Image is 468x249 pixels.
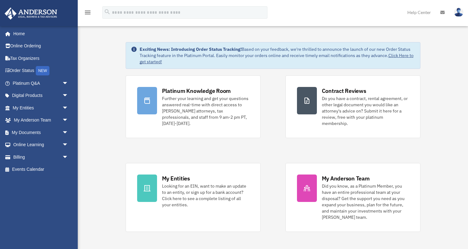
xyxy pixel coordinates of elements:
[4,52,78,65] a: Tax Organizers
[140,46,415,65] div: Based on your feedback, we're thrilled to announce the launch of our new Order Status Tracking fe...
[322,183,409,220] div: Did you know, as a Platinum Member, you have an entire professional team at your disposal? Get th...
[4,102,78,114] a: My Entitiesarrow_drop_down
[84,9,91,16] i: menu
[62,114,75,127] span: arrow_drop_down
[4,77,78,89] a: Platinum Q&Aarrow_drop_down
[162,95,249,127] div: Further your learning and get your questions answered real-time with direct access to [PERSON_NAM...
[126,75,261,138] a: Platinum Knowledge Room Further your learning and get your questions answered real-time with dire...
[4,40,78,52] a: Online Ordering
[36,66,49,75] div: NEW
[4,139,78,151] a: Online Learningarrow_drop_down
[62,102,75,114] span: arrow_drop_down
[454,8,463,17] img: User Pic
[285,75,420,138] a: Contract Reviews Do you have a contract, rental agreement, or other legal document you would like...
[62,139,75,151] span: arrow_drop_down
[285,163,420,232] a: My Anderson Team Did you know, as a Platinum Member, you have an entire professional team at your...
[3,7,59,20] img: Anderson Advisors Platinum Portal
[4,65,78,77] a: Order StatusNEW
[4,27,75,40] a: Home
[140,46,242,52] strong: Exciting News: Introducing Order Status Tracking!
[126,163,261,232] a: My Entities Looking for an EIN, want to make an update to an entity, or sign up for a bank accoun...
[62,126,75,139] span: arrow_drop_down
[104,8,111,15] i: search
[322,175,370,182] div: My Anderson Team
[4,89,78,102] a: Digital Productsarrow_drop_down
[4,126,78,139] a: My Documentsarrow_drop_down
[140,53,414,65] a: Click Here to get started!
[62,151,75,164] span: arrow_drop_down
[162,183,249,208] div: Looking for an EIN, want to make an update to an entity, or sign up for a bank account? Click her...
[162,175,190,182] div: My Entities
[4,163,78,176] a: Events Calendar
[4,151,78,163] a: Billingarrow_drop_down
[322,87,366,95] div: Contract Reviews
[62,77,75,90] span: arrow_drop_down
[162,87,231,95] div: Platinum Knowledge Room
[84,11,91,16] a: menu
[4,114,78,127] a: My Anderson Teamarrow_drop_down
[62,89,75,102] span: arrow_drop_down
[322,95,409,127] div: Do you have a contract, rental agreement, or other legal document you would like an attorney's ad...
